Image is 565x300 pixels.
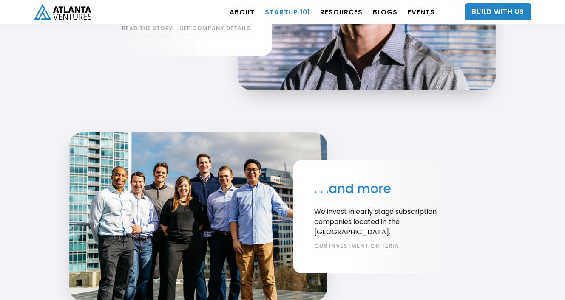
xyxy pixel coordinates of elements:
p: We invest in early stage subscription companies located in the [GEOGRAPHIC_DATA]. [314,207,464,237]
a: OUR INVESTMENT CRITERIA [314,242,399,252]
a: SEE COMPANY DETAILS [180,24,251,34]
div: | [176,24,177,34]
h2: . . .and more [314,181,464,196]
a: READ THE STORY [122,24,173,34]
a: Build With Us [465,3,531,20]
